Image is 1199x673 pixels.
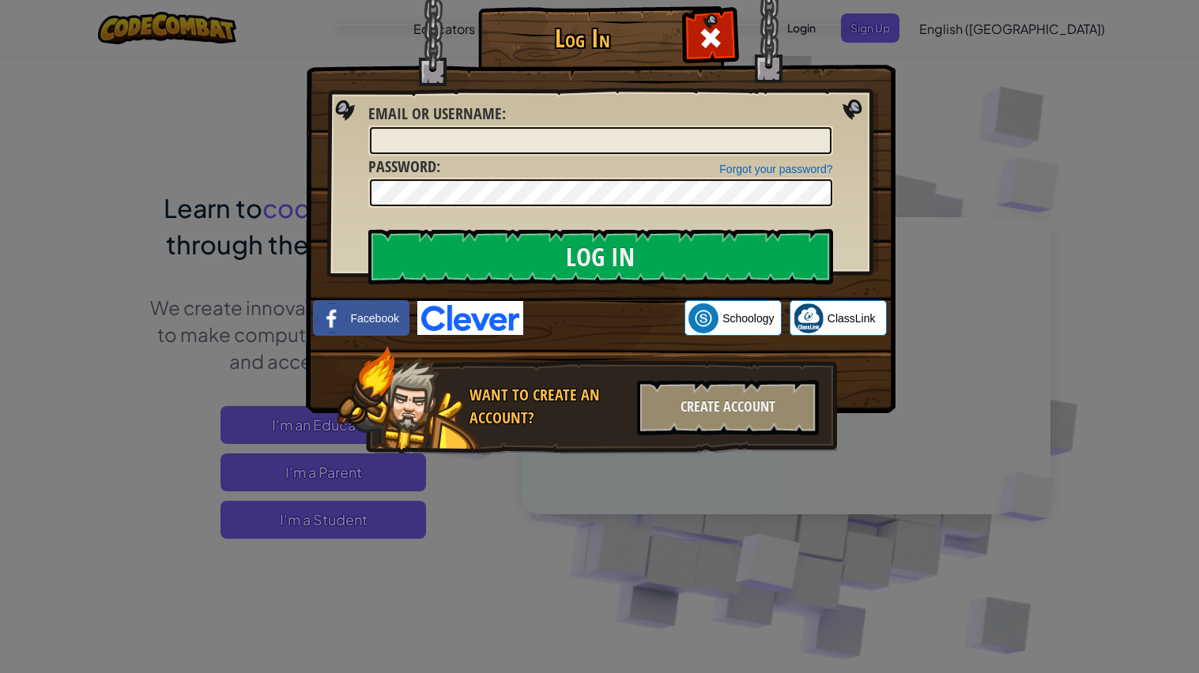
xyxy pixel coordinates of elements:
div: Want to create an account? [469,384,628,429]
img: schoology.png [688,303,718,333]
a: Forgot your password? [719,163,832,175]
img: facebook_small.png [317,303,347,333]
label: : [368,156,440,179]
span: Password [368,156,436,177]
h1: Log In [482,24,684,52]
span: ClassLink [828,310,876,326]
input: Log In [368,229,833,284]
img: classlink-logo-small.png [794,303,824,333]
img: clever-logo-blue.png [417,301,523,335]
span: Schoology [722,310,774,326]
span: Email or Username [368,103,502,124]
div: Create Account [637,380,819,435]
label: : [368,103,506,126]
span: Facebook [351,310,399,326]
iframe: Sign in with Google Button [523,301,684,336]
